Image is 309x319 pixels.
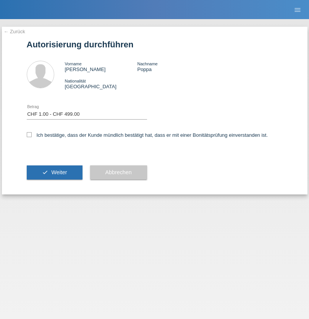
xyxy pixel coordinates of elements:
[27,165,83,180] button: check Weiter
[290,7,305,12] a: menu
[65,61,138,72] div: [PERSON_NAME]
[294,6,301,14] i: menu
[90,165,147,180] button: Abbrechen
[4,29,25,34] a: ← Zurück
[137,62,157,66] span: Nachname
[105,169,132,175] span: Abbrechen
[65,62,82,66] span: Vorname
[27,132,268,138] label: Ich bestätige, dass der Kunde mündlich bestätigt hat, dass er mit einer Bonitätsprüfung einversta...
[51,169,67,175] span: Weiter
[65,79,86,83] span: Nationalität
[42,169,48,175] i: check
[27,40,283,49] h1: Autorisierung durchführen
[137,61,210,72] div: Poppa
[65,78,138,89] div: [GEOGRAPHIC_DATA]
